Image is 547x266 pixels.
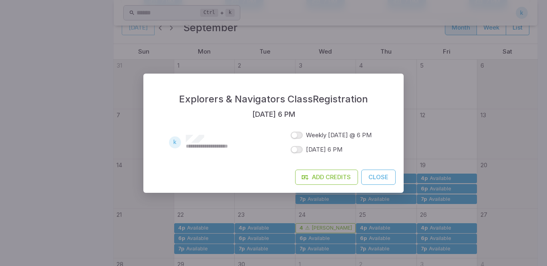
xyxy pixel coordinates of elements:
h5: [DATE] 6 PM [252,109,295,120]
h2: Explorers & Navigators Class Registration [143,74,404,114]
div: k [169,136,181,148]
span: Weekly [DATE] @ 6 PM [306,131,372,140]
span: [DATE] 6 PM [306,145,342,154]
button: Close [361,170,396,185]
a: Add Credits [295,170,358,185]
